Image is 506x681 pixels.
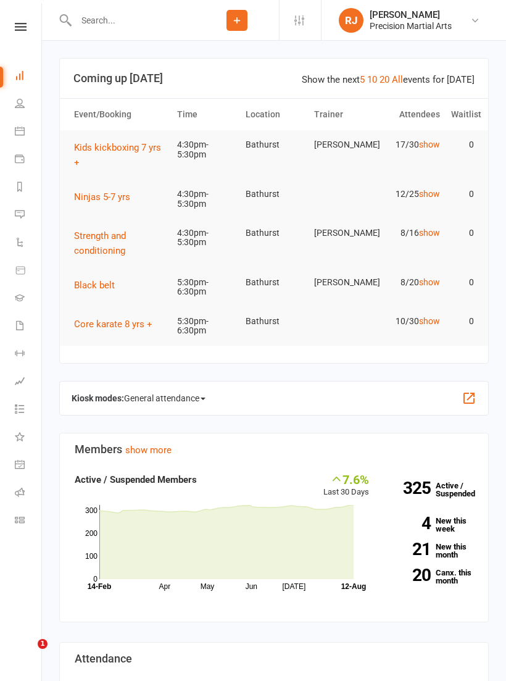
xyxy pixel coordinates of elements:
strong: 20 [388,567,431,583]
div: Show the next events for [DATE] [302,72,475,87]
a: show [419,228,440,238]
iframe: Intercom live chat [12,639,42,669]
span: Strength and conditioning [74,230,126,256]
a: 21New this month [388,543,473,559]
a: show [419,140,440,149]
a: General attendance kiosk mode [15,452,43,480]
input: Search... [72,12,195,29]
td: 0 [446,180,480,209]
a: People [15,91,43,119]
a: Roll call kiosk mode [15,480,43,508]
div: Last 30 Days [323,472,369,499]
strong: 4 [388,515,431,532]
td: 8/16 [377,219,446,248]
strong: 325 [388,480,431,496]
a: show [419,189,440,199]
span: Core karate 8 yrs + [74,319,152,330]
a: show [419,277,440,287]
button: Ninjas 5-7 yrs [74,190,139,204]
td: 8/20 [377,268,446,297]
strong: Active / Suspended Members [75,474,197,485]
th: Attendees [377,99,446,130]
div: 7.6% [323,472,369,486]
td: Bathurst [240,130,309,159]
td: 12/25 [377,180,446,209]
a: Payments [15,146,43,174]
strong: 21 [388,541,431,558]
a: Assessments [15,369,43,396]
button: Kids kickboxing 7 yrs + [74,140,166,170]
td: 0 [446,307,480,336]
a: Reports [15,174,43,202]
td: 5:30pm-6:30pm [172,268,240,307]
td: Bathurst [240,219,309,248]
div: Precision Martial Arts [370,20,452,31]
a: 20Canx. this month [388,569,473,585]
td: [PERSON_NAME] [309,130,377,159]
button: Strength and conditioning [74,228,166,258]
a: 325Active / Suspended [381,472,483,507]
th: Location [240,99,309,130]
strong: Kiosk modes: [72,393,124,403]
td: 4:30pm-5:30pm [172,130,240,169]
td: 0 [446,268,480,297]
td: Bathurst [240,268,309,297]
a: 20 [379,74,389,85]
span: Black belt [74,280,115,291]
th: Event/Booking [68,99,172,130]
a: All [392,74,403,85]
a: show [419,316,440,326]
button: Black belt [74,278,123,293]
td: 17/30 [377,130,446,159]
th: Time [172,99,240,130]
a: 5 [360,74,365,85]
h3: Members [75,443,473,456]
button: Core karate 8 yrs + [74,317,161,332]
td: 4:30pm-5:30pm [172,219,240,257]
a: show more [125,445,172,456]
td: Bathurst [240,307,309,336]
div: RJ [339,8,363,33]
a: 4New this week [388,517,473,533]
h3: Coming up [DATE] [73,72,475,85]
td: [PERSON_NAME] [309,268,377,297]
h3: Attendance [75,653,473,665]
th: Trainer [309,99,377,130]
td: 0 [446,219,480,248]
td: 4:30pm-5:30pm [172,180,240,219]
td: [PERSON_NAME] [309,219,377,248]
a: 10 [367,74,377,85]
a: Product Sales [15,257,43,285]
td: Bathurst [240,180,309,209]
a: What's New [15,424,43,452]
td: 0 [446,130,480,159]
span: 1 [38,639,48,649]
span: General attendance [124,388,205,408]
span: Kids kickboxing 7 yrs + [74,142,161,168]
th: Waitlist [446,99,480,130]
span: Ninjas 5-7 yrs [74,191,130,203]
td: 5:30pm-6:30pm [172,307,240,346]
td: 10/30 [377,307,446,336]
a: Dashboard [15,63,43,91]
a: Class kiosk mode [15,508,43,535]
div: [PERSON_NAME] [370,9,452,20]
a: Calendar [15,119,43,146]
